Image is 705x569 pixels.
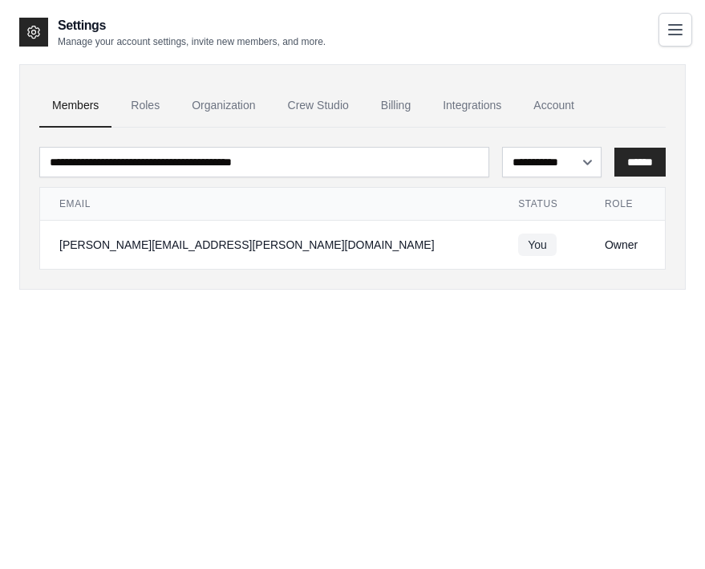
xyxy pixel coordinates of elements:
[58,16,326,35] h2: Settings
[518,234,557,256] span: You
[658,13,692,47] button: Toggle navigation
[430,84,514,128] a: Integrations
[40,188,499,221] th: Email
[521,84,587,128] a: Account
[275,84,362,128] a: Crew Studio
[368,84,423,128] a: Billing
[179,84,268,128] a: Organization
[605,237,646,253] div: Owner
[58,35,326,48] p: Manage your account settings, invite new members, and more.
[499,188,585,221] th: Status
[59,237,480,253] div: [PERSON_NAME][EMAIL_ADDRESS][PERSON_NAME][DOMAIN_NAME]
[39,84,111,128] a: Members
[118,84,172,128] a: Roles
[585,188,665,221] th: Role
